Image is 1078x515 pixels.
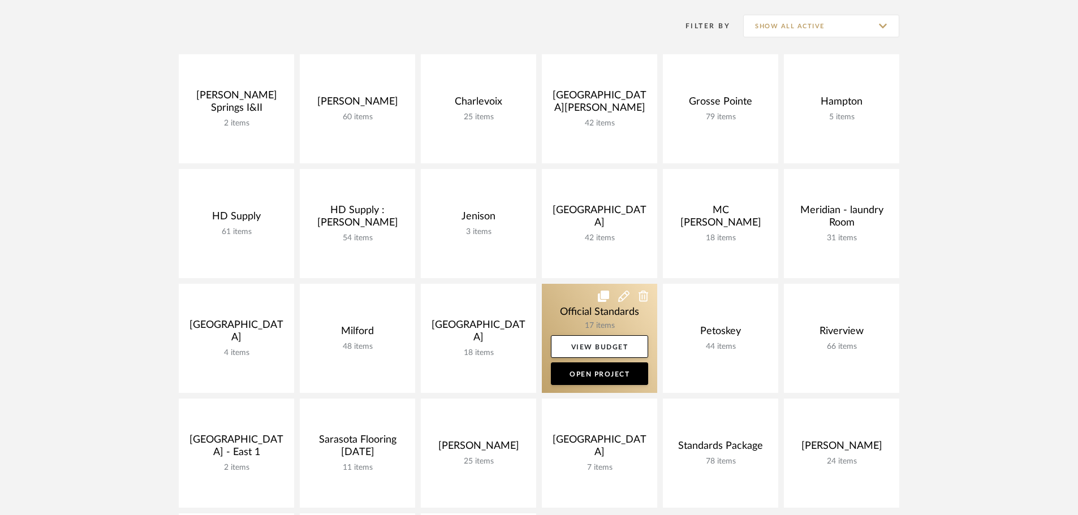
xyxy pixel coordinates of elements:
[430,440,527,457] div: [PERSON_NAME]
[793,325,890,342] div: Riverview
[672,204,769,233] div: MC [PERSON_NAME]
[672,440,769,457] div: Standards Package
[430,319,527,348] div: [GEOGRAPHIC_DATA]
[793,233,890,243] div: 31 items
[188,348,285,358] div: 4 items
[551,119,648,128] div: 42 items
[551,233,648,243] div: 42 items
[188,89,285,119] div: [PERSON_NAME] Springs I&II
[430,210,527,227] div: Jenison
[551,89,648,119] div: [GEOGRAPHIC_DATA][PERSON_NAME]
[309,96,406,112] div: [PERSON_NAME]
[309,325,406,342] div: Milford
[672,342,769,352] div: 44 items
[309,434,406,463] div: Sarasota Flooring [DATE]
[551,335,648,358] a: View Budget
[188,227,285,237] div: 61 items
[672,96,769,112] div: Grosse Pointe
[430,348,527,358] div: 18 items
[430,96,527,112] div: Charlevoix
[672,457,769,466] div: 78 items
[793,96,890,112] div: Hampton
[309,463,406,473] div: 11 items
[188,210,285,227] div: HD Supply
[793,112,890,122] div: 5 items
[551,463,648,473] div: 7 items
[188,463,285,473] div: 2 items
[672,325,769,342] div: Petoskey
[188,434,285,463] div: [GEOGRAPHIC_DATA] - East 1
[672,233,769,243] div: 18 items
[309,112,406,122] div: 60 items
[309,204,406,233] div: HD Supply : [PERSON_NAME]
[551,434,648,463] div: [GEOGRAPHIC_DATA]
[188,119,285,128] div: 2 items
[793,342,890,352] div: 66 items
[672,112,769,122] div: 79 items
[430,457,527,466] div: 25 items
[671,20,730,32] div: Filter By
[309,233,406,243] div: 54 items
[309,342,406,352] div: 48 items
[793,457,890,466] div: 24 items
[551,204,648,233] div: [GEOGRAPHIC_DATA]
[793,440,890,457] div: [PERSON_NAME]
[430,112,527,122] div: 25 items
[430,227,527,237] div: 3 items
[551,362,648,385] a: Open Project
[188,319,285,348] div: [GEOGRAPHIC_DATA]
[793,204,890,233] div: Meridian - laundry Room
